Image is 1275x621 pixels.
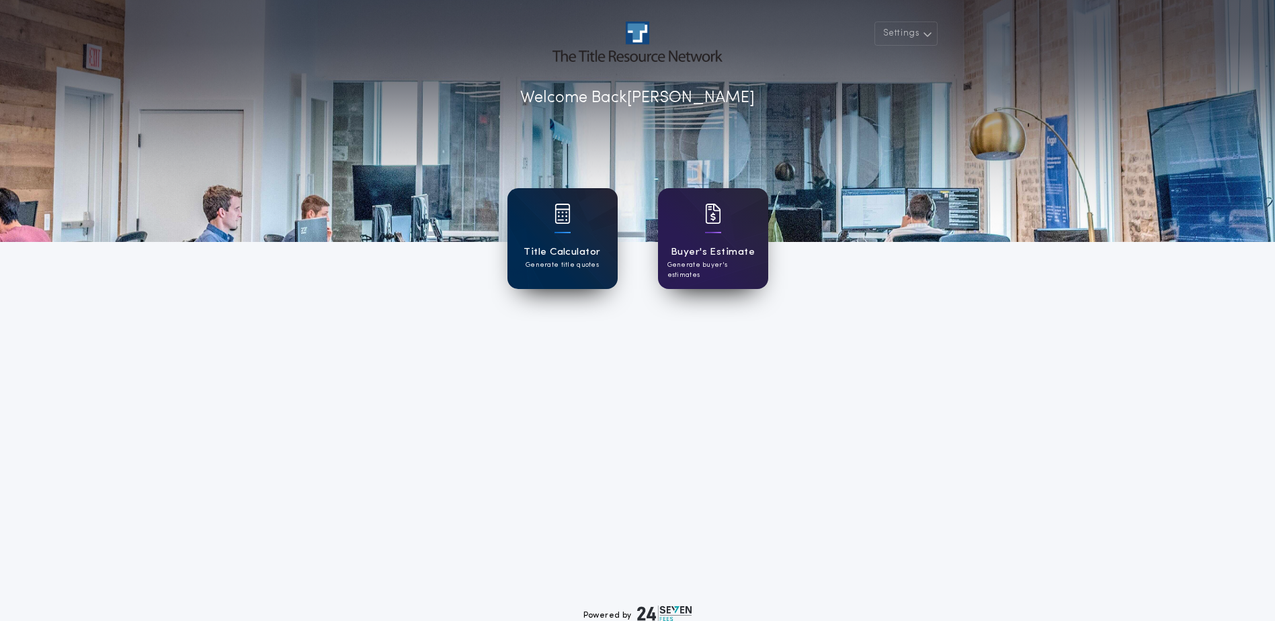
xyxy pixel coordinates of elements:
h1: Buyer's Estimate [671,245,755,260]
img: card icon [554,204,571,224]
p: Generate buyer's estimates [667,260,759,280]
a: card iconBuyer's EstimateGenerate buyer's estimates [658,188,768,289]
p: Welcome Back [PERSON_NAME] [520,86,755,110]
img: account-logo [552,22,722,62]
h1: Title Calculator [524,245,600,260]
a: card iconTitle CalculatorGenerate title quotes [507,188,618,289]
p: Generate title quotes [526,260,599,270]
button: Settings [874,22,938,46]
img: card icon [705,204,721,224]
